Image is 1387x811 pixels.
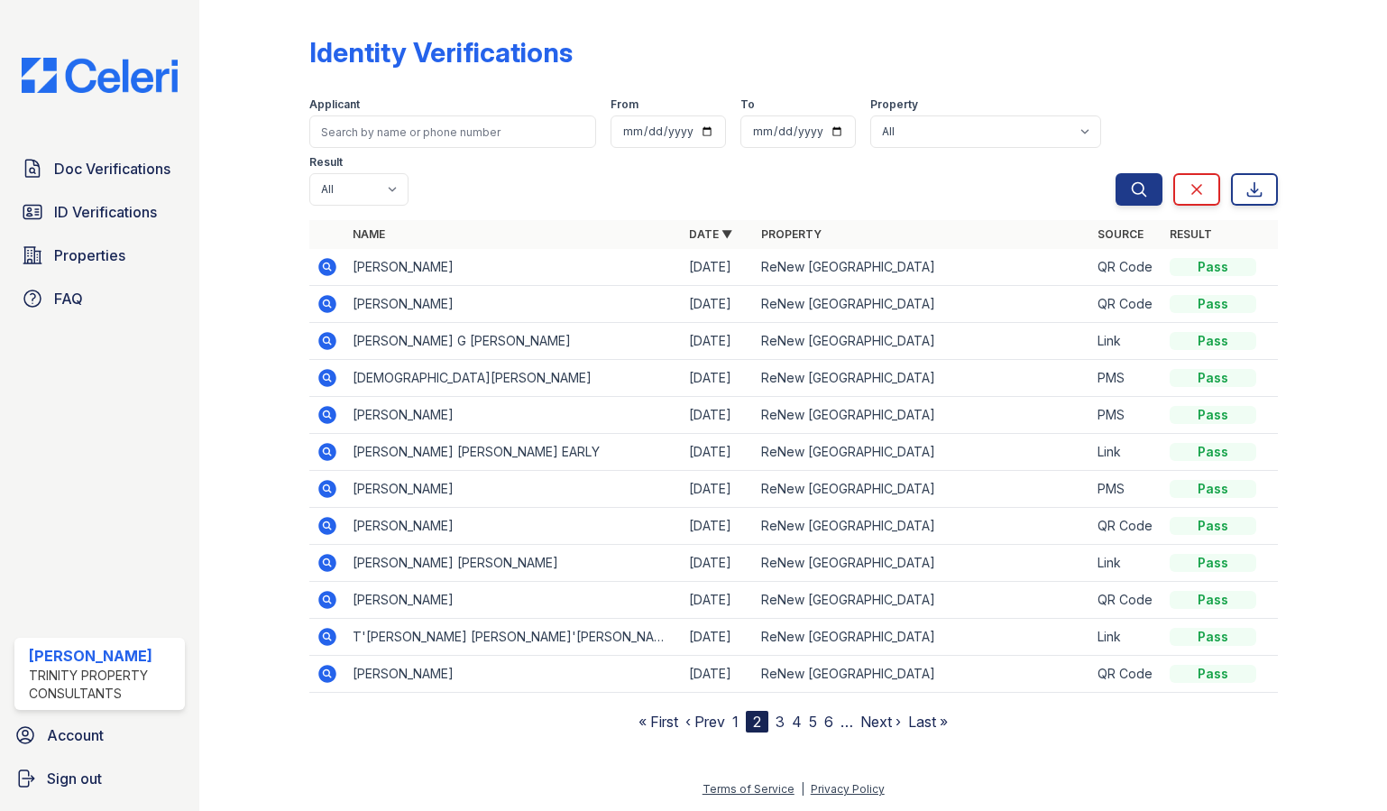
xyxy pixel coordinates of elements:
a: 3 [776,713,785,731]
div: Pass [1170,517,1256,535]
td: PMS [1090,360,1162,397]
a: Doc Verifications [14,151,185,187]
td: [PERSON_NAME] [345,508,682,545]
td: [DATE] [682,619,754,656]
div: [PERSON_NAME] [29,645,178,667]
div: Identity Verifications [309,36,573,69]
td: QR Code [1090,582,1162,619]
span: Properties [54,244,125,266]
td: ReNew [GEOGRAPHIC_DATA] [754,471,1090,508]
td: ReNew [GEOGRAPHIC_DATA] [754,397,1090,434]
a: Result [1170,227,1212,241]
a: Privacy Policy [811,782,885,796]
td: [DATE] [682,249,754,286]
td: Link [1090,323,1162,360]
td: Link [1090,545,1162,582]
td: Link [1090,619,1162,656]
a: 5 [809,713,817,731]
td: ReNew [GEOGRAPHIC_DATA] [754,434,1090,471]
span: Account [47,724,104,746]
td: [PERSON_NAME] [345,286,682,323]
span: Sign out [47,768,102,789]
a: Sign out [7,760,192,797]
td: [PERSON_NAME] [PERSON_NAME] EARLY [345,434,682,471]
td: [DEMOGRAPHIC_DATA][PERSON_NAME] [345,360,682,397]
td: [DATE] [682,545,754,582]
div: Pass [1170,295,1256,313]
td: [DATE] [682,286,754,323]
label: From [611,97,638,112]
div: Pass [1170,443,1256,461]
a: Source [1098,227,1144,241]
span: ID Verifications [54,201,157,223]
td: PMS [1090,471,1162,508]
div: Pass [1170,369,1256,387]
td: [PERSON_NAME] [345,656,682,693]
td: T'[PERSON_NAME] [PERSON_NAME]'[PERSON_NAME] [345,619,682,656]
span: … [840,711,853,733]
a: Terms of Service [703,782,795,796]
a: Next › [860,713,901,731]
div: Trinity Property Consultants [29,667,178,703]
div: Pass [1170,332,1256,350]
td: ReNew [GEOGRAPHIC_DATA] [754,249,1090,286]
td: ReNew [GEOGRAPHIC_DATA] [754,323,1090,360]
td: ReNew [GEOGRAPHIC_DATA] [754,360,1090,397]
div: Pass [1170,554,1256,572]
img: CE_Logo_Blue-a8612792a0a2168367f1c8372b55b34899dd931a85d93a1a3d3e32e68fde9ad4.png [7,58,192,93]
a: Date ▼ [689,227,732,241]
td: [PERSON_NAME] G [PERSON_NAME] [345,323,682,360]
td: ReNew [GEOGRAPHIC_DATA] [754,582,1090,619]
div: Pass [1170,591,1256,609]
a: 6 [824,713,833,731]
td: PMS [1090,397,1162,434]
td: QR Code [1090,508,1162,545]
a: FAQ [14,281,185,317]
div: Pass [1170,665,1256,683]
td: QR Code [1090,286,1162,323]
td: ReNew [GEOGRAPHIC_DATA] [754,545,1090,582]
a: Property [761,227,822,241]
a: Name [353,227,385,241]
td: [PERSON_NAME] [345,397,682,434]
a: 4 [792,713,802,731]
td: QR Code [1090,249,1162,286]
td: [DATE] [682,656,754,693]
td: ReNew [GEOGRAPHIC_DATA] [754,286,1090,323]
input: Search by name or phone number [309,115,596,148]
div: 2 [746,711,768,733]
label: Property [870,97,918,112]
a: 1 [732,713,739,731]
a: « First [638,713,678,731]
td: [PERSON_NAME] [PERSON_NAME] [345,545,682,582]
label: Result [309,155,343,170]
td: [DATE] [682,471,754,508]
a: ‹ Prev [685,713,725,731]
a: Last » [908,713,948,731]
span: FAQ [54,288,83,309]
div: Pass [1170,480,1256,498]
td: Link [1090,434,1162,471]
div: | [801,782,804,796]
label: Applicant [309,97,360,112]
td: ReNew [GEOGRAPHIC_DATA] [754,508,1090,545]
a: Account [7,717,192,753]
td: QR Code [1090,656,1162,693]
td: [DATE] [682,508,754,545]
div: Pass [1170,628,1256,646]
a: ID Verifications [14,194,185,230]
td: [PERSON_NAME] [345,471,682,508]
td: [DATE] [682,323,754,360]
td: [PERSON_NAME] [345,582,682,619]
td: [DATE] [682,434,754,471]
td: [PERSON_NAME] [345,249,682,286]
div: Pass [1170,406,1256,424]
span: Doc Verifications [54,158,170,180]
label: To [740,97,755,112]
div: Pass [1170,258,1256,276]
a: Properties [14,237,185,273]
td: [DATE] [682,397,754,434]
td: ReNew [GEOGRAPHIC_DATA] [754,656,1090,693]
td: ReNew [GEOGRAPHIC_DATA] [754,619,1090,656]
